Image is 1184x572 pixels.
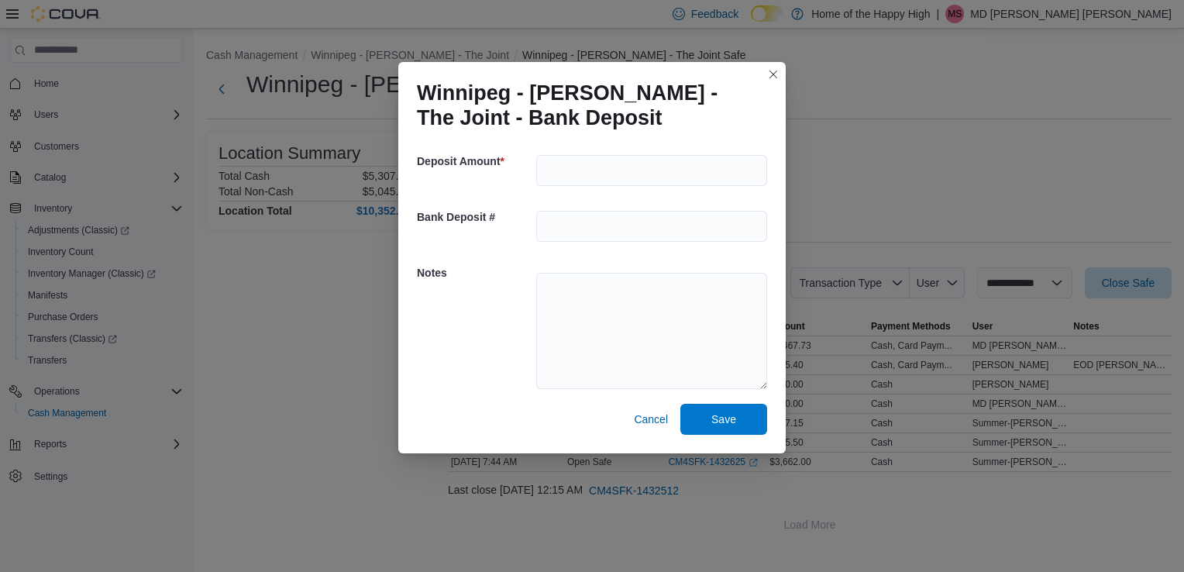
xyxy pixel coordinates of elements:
[417,202,533,233] h5: Bank Deposit #
[417,146,533,177] h5: Deposit Amount
[417,81,755,130] h1: Winnipeg - [PERSON_NAME] - The Joint - Bank Deposit
[628,404,674,435] button: Cancel
[764,65,783,84] button: Closes this modal window
[634,412,668,427] span: Cancel
[417,257,533,288] h5: Notes
[711,412,736,427] span: Save
[680,404,767,435] button: Save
